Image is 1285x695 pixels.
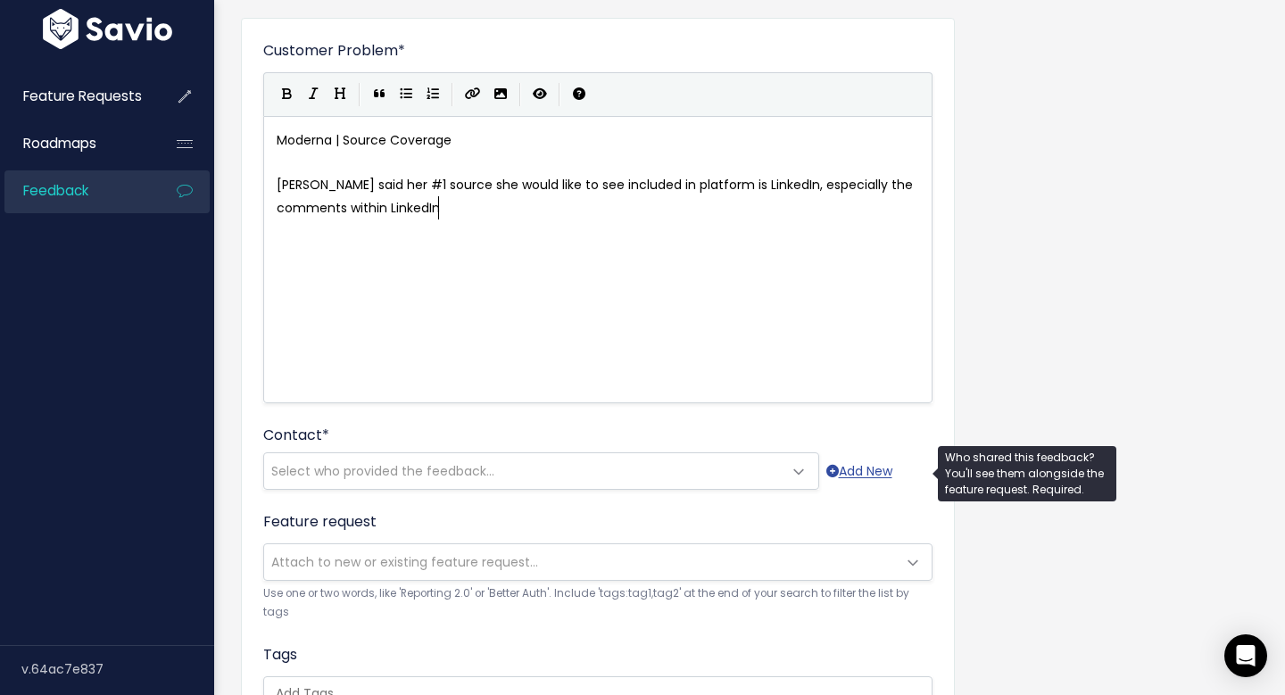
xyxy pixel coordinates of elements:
[327,81,353,108] button: Heading
[263,584,933,623] small: Use one or two words, like 'Reporting 2.0' or 'Better Auth'. Include 'tags:tag1,tag2' at the end ...
[4,76,148,117] a: Feature Requests
[4,123,148,164] a: Roadmaps
[452,83,453,105] i: |
[359,83,361,105] i: |
[38,9,177,49] img: logo-white.9d6f32f41409.svg
[459,81,487,108] button: Create Link
[277,131,452,149] span: Moderna | Source Coverage
[263,644,297,666] label: Tags
[21,646,214,692] div: v.64ac7e837
[4,170,148,211] a: Feedback
[938,446,1116,501] div: Who shared this feedback? You'll see them alongside the feature request. Required.
[273,81,300,108] button: Bold
[1224,634,1267,677] div: Open Intercom Messenger
[393,81,419,108] button: Generic List
[271,553,538,571] span: Attach to new or existing feature request...
[419,81,446,108] button: Numbered List
[526,81,553,108] button: Toggle Preview
[263,511,377,533] label: Feature request
[566,81,593,108] button: Markdown Guide
[263,40,405,62] label: Customer Problem
[300,81,327,108] button: Italic
[263,425,329,446] label: Contact
[23,134,96,153] span: Roadmaps
[23,181,88,200] span: Feedback
[23,87,142,105] span: Feature Requests
[366,81,393,108] button: Quote
[487,81,514,108] button: Import an image
[559,83,560,105] i: |
[277,176,916,216] span: [PERSON_NAME] said her #1 source she would like to see included in platform is LinkedIn, especial...
[826,460,892,483] a: Add New
[519,83,521,105] i: |
[271,462,494,480] span: Select who provided the feedback...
